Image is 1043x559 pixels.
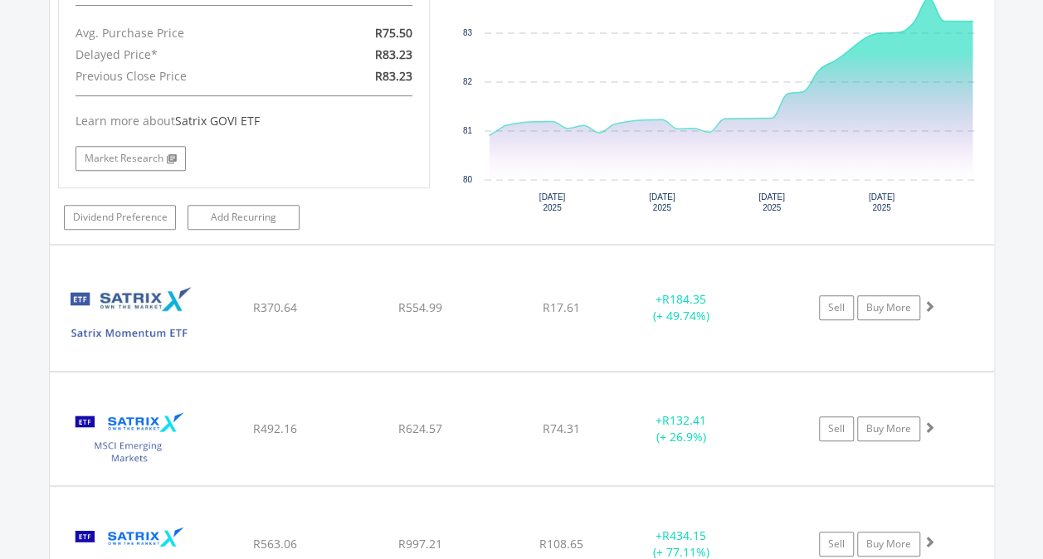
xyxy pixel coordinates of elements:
text: 83 [463,28,473,37]
div: Avg. Purchase Price [63,22,305,44]
span: R563.06 [253,536,297,552]
text: [DATE] 2025 [539,192,566,212]
span: Satrix GOVI ETF [175,113,260,129]
span: R554.99 [398,299,442,315]
div: Previous Close Price [63,66,305,87]
div: Delayed Price* [63,44,305,66]
a: Add Recurring [188,205,300,230]
span: R492.16 [253,420,297,436]
text: [DATE] 2025 [758,192,785,212]
a: Buy More [857,532,920,557]
span: R370.64 [253,299,297,315]
a: Buy More [857,295,920,320]
span: R624.57 [398,420,442,436]
text: 80 [463,175,473,184]
text: 82 [463,77,473,86]
div: + (+ 49.74%) [619,291,744,324]
span: R75.50 [375,25,412,41]
a: Sell [819,416,854,441]
a: Sell [819,532,854,557]
span: R108.65 [539,536,583,552]
a: Market Research [76,146,186,171]
a: Dividend Preference [64,205,176,230]
text: 81 [463,126,473,135]
span: R997.21 [398,536,442,552]
span: R184.35 [662,291,706,307]
span: R434.15 [662,527,706,543]
text: [DATE] 2025 [649,192,675,212]
a: Sell [819,295,854,320]
img: TFSA.STXEMG.png [58,393,201,482]
span: R132.41 [662,412,706,428]
div: Learn more about [76,113,412,129]
span: R83.23 [375,68,412,84]
text: [DATE] 2025 [868,192,894,212]
span: R83.23 [375,46,412,62]
span: R74.31 [543,420,580,436]
a: Buy More [857,416,920,441]
div: + (+ 26.9%) [619,412,744,445]
span: R17.61 [543,299,580,315]
img: TFSA.STXMMT.png [58,266,201,366]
